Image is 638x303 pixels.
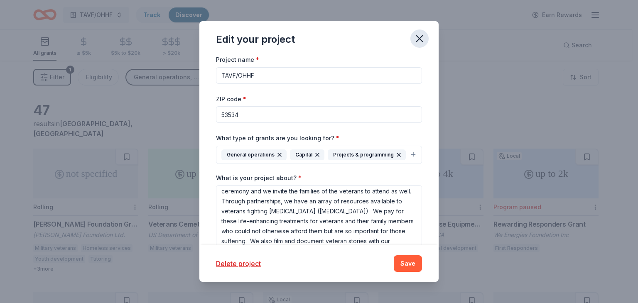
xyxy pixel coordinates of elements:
button: Save [394,255,422,272]
button: Delete project [216,259,261,269]
div: General operations [221,149,287,160]
div: Edit your project [216,33,295,46]
label: ZIP code [216,95,246,103]
input: 12345 (U.S. only) [216,106,422,123]
input: After school program [216,67,422,84]
label: What type of grants are you looking for? [216,134,339,142]
label: What is your project about? [216,174,302,182]
textarea: Our mission is to honor, comfort and provide healing for PTS ([MEDICAL_DATA]) veterans and their ... [216,185,422,260]
label: Project name [216,56,259,64]
div: Projects & programming [328,149,406,160]
div: Capital [290,149,324,160]
button: General operationsCapitalProjects & programming [216,146,422,164]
